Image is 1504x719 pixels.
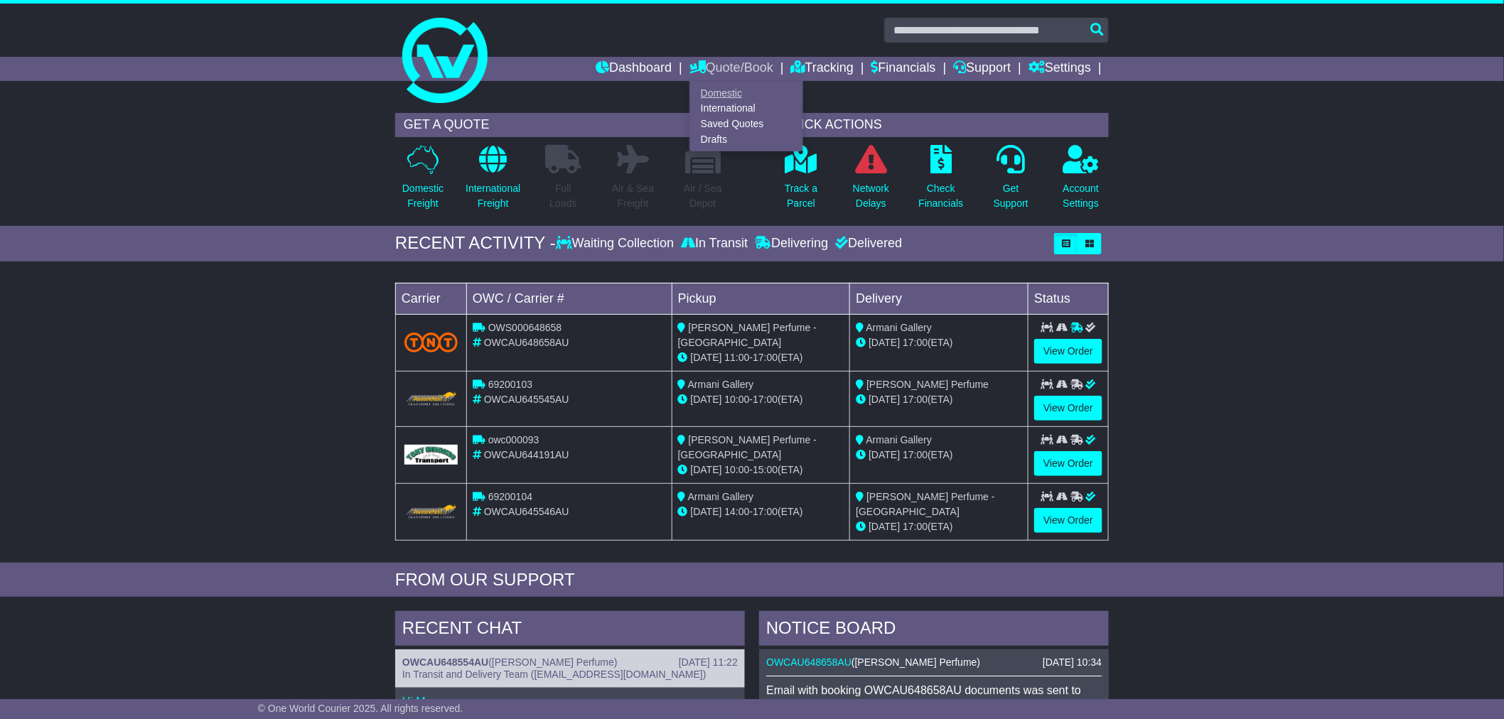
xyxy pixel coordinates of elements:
[488,434,539,445] span: owc000093
[866,434,933,445] span: Armani Gallery
[404,445,458,465] img: GetCarrierServiceLogo
[678,392,844,407] div: - (ETA)
[856,448,1022,463] div: (ETA)
[869,394,900,405] span: [DATE]
[759,611,1109,649] div: NOTICE BOARD
[993,144,1029,219] a: GetSupport
[678,434,817,460] span: [PERSON_NAME] Perfume - [GEOGRAPHIC_DATA]
[784,144,818,219] a: Track aParcel
[853,181,889,211] p: Network Delays
[753,464,778,475] span: 15:00
[866,322,933,333] span: Armani Gallery
[679,656,738,669] div: [DATE] 11:22
[1034,451,1102,476] a: View Order
[467,283,672,314] td: OWC / Carrier #
[556,236,677,252] div: Waiting Collection
[856,519,1022,534] div: (ETA)
[918,144,965,219] a: CheckFinancials
[871,57,936,81] a: Financials
[484,449,569,460] span: OWCAU644191AU
[954,57,1011,81] a: Support
[691,506,722,517] span: [DATE]
[903,337,928,348] span: 17:00
[484,394,569,405] span: OWCAU645545AU
[402,695,738,708] p: Hi Mena,
[678,504,844,519] div: - (ETA)
[691,464,722,475] span: [DATE]
[1063,144,1100,219] a: AccountSettings
[856,392,1022,407] div: (ETA)
[678,463,844,477] div: - (ETA)
[395,113,731,137] div: GET A QUOTE
[677,236,751,252] div: In Transit
[869,521,900,532] span: [DATE]
[766,656,852,668] a: OWCAU648658AU
[612,181,654,211] p: Air & Sea Freight
[1028,283,1109,314] td: Status
[903,449,928,460] span: 17:00
[404,503,458,519] img: GetCarrierServiceLogo
[791,57,854,81] a: Tracking
[766,656,1102,669] div: ( )
[725,352,750,363] span: 11:00
[484,337,569,348] span: OWCAU648658AU
[903,394,928,405] span: 17:00
[832,236,902,252] div: Delivered
[725,506,750,517] span: 14:00
[751,236,832,252] div: Delivering
[684,181,722,211] p: Air / Sea Depot
[725,464,750,475] span: 10:00
[850,283,1028,314] td: Delivery
[852,144,890,219] a: NetworkDelays
[1028,57,1091,81] a: Settings
[1063,181,1100,211] p: Account Settings
[766,683,1102,710] p: Email with booking OWCAU648658AU documents was sent to [EMAIL_ADDRESS][DOMAIN_NAME].
[919,181,964,211] p: Check Financials
[691,394,722,405] span: [DATE]
[855,656,977,668] span: [PERSON_NAME] Perfume
[773,113,1109,137] div: QUICK ACTIONS
[1034,339,1102,364] a: View Order
[404,333,458,352] img: TNT_Domestic.png
[395,611,745,649] div: RECENT CHAT
[753,394,778,405] span: 17:00
[545,181,581,211] p: Full Loads
[1043,656,1102,669] div: [DATE] 10:34
[672,283,850,314] td: Pickup
[678,322,817,348] span: [PERSON_NAME] Perfume - [GEOGRAPHIC_DATA]
[753,352,778,363] span: 17:00
[1034,508,1102,533] a: View Order
[465,144,521,219] a: InternationalFreight
[869,337,900,348] span: [DATE]
[404,390,458,406] img: GetCarrierServiceLogo
[690,117,802,132] a: Saved Quotes
[488,379,532,390] span: 69200103
[466,181,520,211] p: International Freight
[725,394,750,405] span: 10:00
[690,131,802,147] a: Drafts
[678,350,844,365] div: - (ETA)
[866,379,989,390] span: [PERSON_NAME] Perfume
[869,449,900,460] span: [DATE]
[402,181,444,211] p: Domestic Freight
[402,656,488,668] a: OWCAU648554AU
[402,144,444,219] a: DomesticFreight
[903,521,928,532] span: 17:00
[488,491,532,502] span: 69200104
[395,570,1109,590] div: FROM OUR SUPPORT
[856,491,994,517] span: [PERSON_NAME] Perfume - [GEOGRAPHIC_DATA]
[856,335,1022,350] div: (ETA)
[688,491,754,502] span: Armani Gallery
[258,703,463,714] span: © One World Courier 2025. All rights reserved.
[690,101,802,117] a: International
[484,506,569,517] span: OWCAU645546AU
[688,379,754,390] span: Armani Gallery
[753,506,778,517] span: 17:00
[488,322,562,333] span: OWS000648658
[691,352,722,363] span: [DATE]
[395,233,556,254] div: RECENT ACTIVITY -
[785,181,817,211] p: Track a Parcel
[690,85,802,101] a: Domestic
[402,656,738,669] div: ( )
[492,656,614,668] span: [PERSON_NAME] Perfume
